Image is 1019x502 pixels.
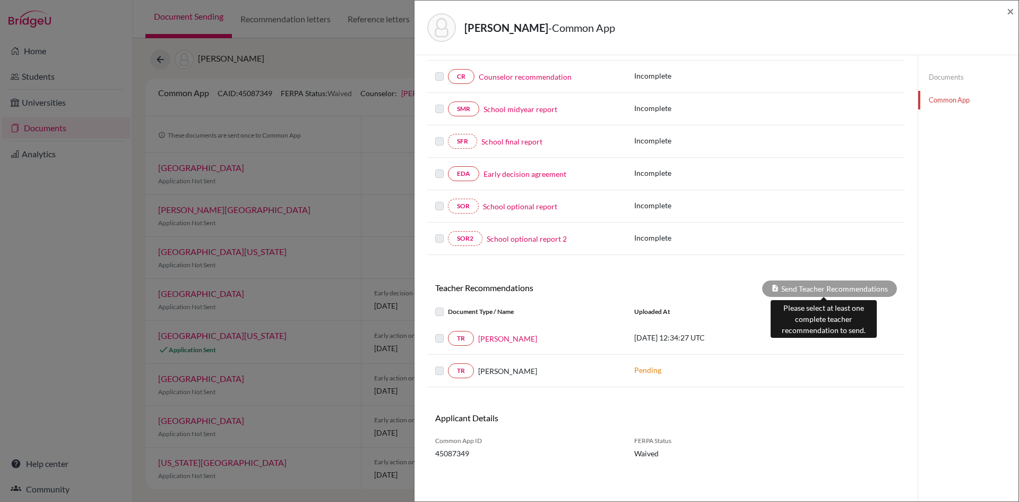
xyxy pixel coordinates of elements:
h6: Teacher Recommendations [427,283,666,293]
a: SOR2 [448,231,482,246]
span: FERPA Status [634,436,738,446]
p: Incomplete [634,232,744,243]
p: Incomplete [634,200,744,211]
p: Incomplete [634,103,744,114]
a: TR [448,331,474,346]
div: Document Type / Name [427,305,626,318]
div: Please select at least one complete teacher recommendation to send. [771,300,877,338]
a: CR [448,69,474,84]
a: School optional report 2 [487,233,567,244]
span: Waived [634,448,738,459]
p: Pending [634,364,778,376]
span: 45087349 [435,448,618,459]
h6: Applicant Details [435,413,658,423]
span: - Common App [548,21,615,34]
p: Incomplete [634,167,744,178]
a: [PERSON_NAME] [478,333,537,344]
a: SFR [448,134,477,149]
strong: [PERSON_NAME] [464,21,548,34]
a: SOR [448,199,479,214]
span: [PERSON_NAME] [478,365,537,377]
span: × [1007,3,1014,19]
a: Counselor recommendation [479,71,572,82]
a: School midyear report [483,104,557,115]
a: Common App [918,91,1018,109]
a: TR [448,363,474,378]
p: [DATE] 12:34:27 UTC [634,332,778,343]
button: Close [1007,5,1014,18]
p: Incomplete [634,70,744,81]
a: EDA [448,166,479,181]
a: SMR [448,101,479,116]
p: Incomplete [634,135,744,146]
a: School optional report [483,201,557,212]
div: Uploaded at [626,305,785,318]
span: Common App ID [435,436,618,446]
a: Documents [918,68,1018,87]
div: Send Teacher Recommendations [762,280,897,297]
a: School final report [481,136,542,147]
a: Early decision agreement [483,168,566,180]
